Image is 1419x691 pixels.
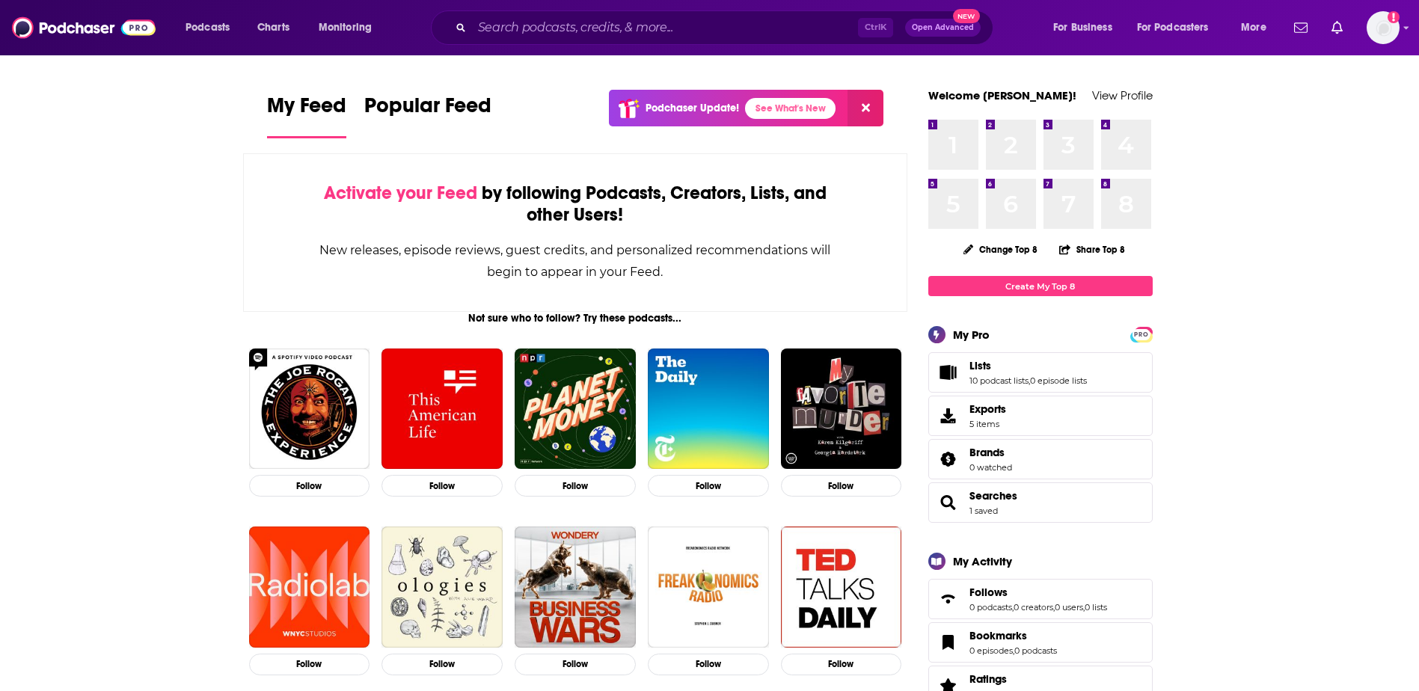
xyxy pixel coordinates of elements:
a: Bookmarks [934,632,963,653]
span: Open Advanced [912,24,974,31]
span: Bookmarks [928,622,1153,663]
span: , [1012,602,1014,612]
button: Follow [781,654,902,675]
p: Podchaser Update! [646,102,739,114]
span: Monitoring [319,17,372,38]
button: open menu [175,16,249,40]
span: Exports [934,405,963,426]
a: Lists [934,362,963,383]
span: New [953,9,980,23]
div: Not sure who to follow? Try these podcasts... [243,312,908,325]
div: Search podcasts, credits, & more... [445,10,1008,45]
span: Follows [928,579,1153,619]
a: Exports [928,396,1153,436]
span: Exports [969,402,1006,416]
span: , [1083,602,1085,612]
a: 0 watched [969,462,1012,473]
a: Popular Feed [364,93,491,138]
img: Planet Money [515,348,636,470]
a: Welcome [PERSON_NAME]! [928,88,1076,102]
a: Lists [969,359,1087,372]
span: Searches [928,482,1153,523]
span: For Podcasters [1137,17,1209,38]
button: Follow [249,654,370,675]
a: Radiolab [249,526,370,648]
svg: Add a profile image [1388,11,1400,23]
a: The Joe Rogan Experience [249,348,370,470]
span: Activate your Feed [324,182,477,204]
button: Show profile menu [1367,11,1400,44]
span: Podcasts [186,17,230,38]
button: Change Top 8 [954,240,1047,259]
span: Ctrl K [858,18,893,37]
button: Follow [249,475,370,497]
a: 0 users [1055,602,1083,612]
img: My Favorite Murder with Karen Kilgariff and Georgia Hardstark [781,348,902,470]
a: Follows [934,589,963,609]
span: Ratings [969,672,1007,686]
span: Bookmarks [969,629,1027,642]
button: Follow [515,654,636,675]
img: Ologies with Alie Ward [381,526,503,648]
span: 5 items [969,419,1006,429]
button: Follow [515,475,636,497]
img: This American Life [381,348,503,470]
button: Follow [648,475,769,497]
span: Logged in as nshort92 [1367,11,1400,44]
span: Lists [969,359,991,372]
span: For Business [1053,17,1112,38]
a: Bookmarks [969,629,1057,642]
a: Show notifications dropdown [1288,15,1314,40]
div: My Pro [953,328,990,342]
a: Charts [248,16,298,40]
a: Follows [969,586,1107,599]
img: TED Talks Daily [781,526,902,648]
a: View Profile [1092,88,1153,102]
span: Lists [928,352,1153,393]
div: New releases, episode reviews, guest credits, and personalized recommendations will begin to appe... [319,239,833,283]
a: Brands [969,446,1012,459]
span: Charts [257,17,289,38]
a: Searches [934,492,963,513]
a: Searches [969,489,1017,503]
span: , [1013,645,1014,656]
a: Create My Top 8 [928,276,1153,296]
a: 1 saved [969,506,998,516]
span: Popular Feed [364,93,491,127]
input: Search podcasts, credits, & more... [472,16,858,40]
span: PRO [1133,329,1150,340]
span: , [1053,602,1055,612]
img: Freakonomics Radio [648,526,769,648]
button: Follow [648,654,769,675]
a: 0 episodes [969,645,1013,656]
button: Follow [381,475,503,497]
button: open menu [1230,16,1285,40]
span: Brands [969,446,1005,459]
a: 0 episode lists [1030,375,1087,386]
button: Share Top 8 [1058,235,1126,264]
a: 0 podcasts [1014,645,1057,656]
a: 0 creators [1014,602,1053,612]
a: Ratings [969,672,1057,686]
button: Follow [781,475,902,497]
img: Podchaser - Follow, Share and Rate Podcasts [12,13,156,42]
a: 10 podcast lists [969,375,1029,386]
img: Business Wars [515,526,636,648]
button: open menu [1127,16,1230,40]
span: More [1241,17,1266,38]
img: User Profile [1367,11,1400,44]
span: , [1029,375,1030,386]
span: Follows [969,586,1008,599]
img: The Daily [648,348,769,470]
div: by following Podcasts, Creators, Lists, and other Users! [319,182,833,226]
a: See What's New [745,98,836,119]
a: 0 lists [1085,602,1107,612]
